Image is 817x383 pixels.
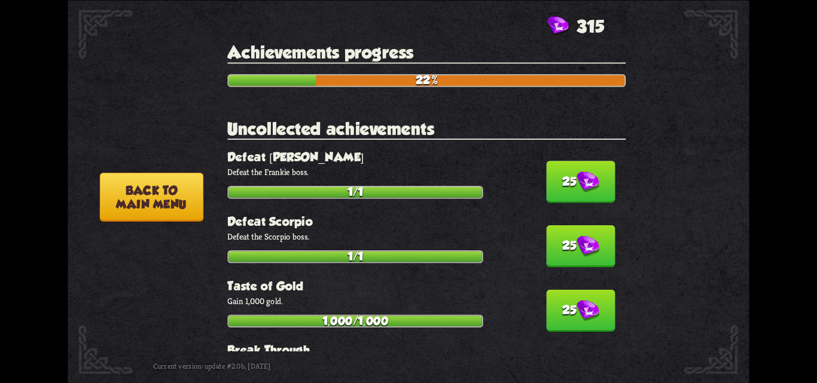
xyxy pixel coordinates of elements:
[547,16,605,36] div: Gems
[227,167,626,178] p: Defeat the Frankie boss.
[546,225,615,267] button: 25
[227,150,626,164] h3: Defeat [PERSON_NAME]
[228,75,624,86] div: 22%
[100,172,203,221] button: Back tomain menu
[227,42,626,63] h2: Achievements progress
[228,251,482,262] div: 1/1
[546,289,615,331] button: 25
[227,279,626,293] h3: Taste of Gold
[153,356,358,375] div: Current version: update #2.0b, [DATE]
[227,343,626,357] h3: Break Through
[228,186,482,197] div: 1/1
[227,295,626,307] p: Gain 1,000 gold.
[228,315,482,326] div: 1,000/1,000
[227,231,626,242] p: Defeat the Scorpio boss.
[546,161,615,203] button: 25
[227,215,626,228] h3: Defeat Scorpio
[577,171,599,193] img: Gem.png
[547,16,569,36] img: Gem.png
[577,300,599,321] img: Gem.png
[227,119,626,140] h2: Uncollected achievements
[577,235,599,257] img: Gem.png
